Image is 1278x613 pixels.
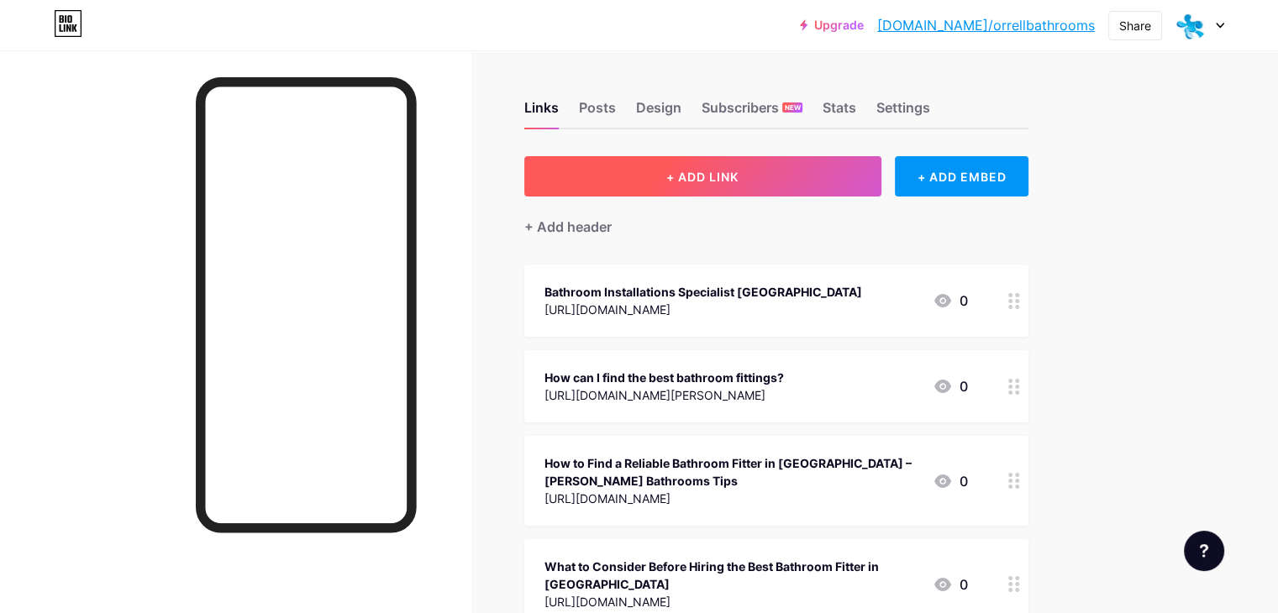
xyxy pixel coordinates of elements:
div: [URL][DOMAIN_NAME] [544,301,862,318]
div: 0 [933,376,968,396]
div: How can I find the best bathroom fittings? [544,369,784,386]
img: orrellbathrooms [1175,9,1207,41]
div: Bathroom Installations Specialist [GEOGRAPHIC_DATA] [544,283,862,301]
span: + ADD LINK [666,170,739,184]
div: 0 [933,291,968,311]
div: Design [636,97,681,128]
div: 0 [933,471,968,491]
button: + ADD LINK [524,156,881,196]
div: What to Consider Before Hiring the Best Bathroom Fitter in [GEOGRAPHIC_DATA] [544,558,919,593]
div: Settings [876,97,930,128]
div: [URL][DOMAIN_NAME][PERSON_NAME] [544,386,784,404]
span: NEW [785,102,801,113]
div: Share [1119,17,1151,34]
a: Upgrade [800,18,864,32]
div: + ADD EMBED [895,156,1028,196]
div: [URL][DOMAIN_NAME] [544,593,919,610]
div: Stats [823,97,856,128]
div: Posts [579,97,616,128]
div: Links [524,97,559,128]
div: + Add header [524,217,612,237]
div: Subscribers [702,97,802,128]
div: How to Find a Reliable Bathroom Fitter in [GEOGRAPHIC_DATA] – [PERSON_NAME] Bathrooms Tips [544,454,919,490]
a: [DOMAIN_NAME]/orrellbathrooms [877,15,1095,35]
div: [URL][DOMAIN_NAME] [544,490,919,507]
div: 0 [933,574,968,595]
